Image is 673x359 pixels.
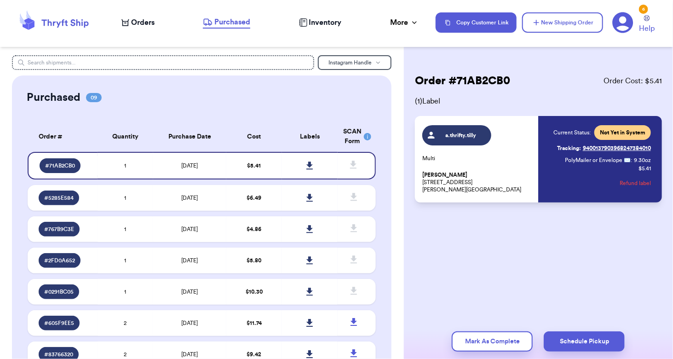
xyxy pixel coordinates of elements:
[247,320,262,326] span: $ 11.74
[544,331,625,352] button: Schedule Pickup
[181,226,198,232] span: [DATE]
[553,129,591,136] span: Current Status:
[246,289,263,295] span: $ 10.30
[620,173,651,193] button: Refund label
[639,23,655,34] span: Help
[439,132,483,139] span: a.thrifty.tilly
[247,352,261,357] span: $ 9.42
[44,257,75,264] span: # 2FD0A652
[436,12,517,33] button: Copy Customer Link
[44,288,74,295] span: # 0291BC05
[247,163,261,168] span: $ 5.41
[124,226,126,232] span: 1
[44,319,74,327] span: # 605F9EE5
[181,163,198,168] span: [DATE]
[565,157,631,163] span: PolyMailer or Envelope ✉️
[12,55,314,70] input: Search shipments...
[282,122,338,152] th: Labels
[98,122,153,152] th: Quantity
[44,194,74,202] span: # 5285E584
[328,60,372,65] span: Instagram Handle
[638,165,651,172] p: $ 5.41
[639,5,648,14] div: 6
[181,195,198,201] span: [DATE]
[124,195,126,201] span: 1
[27,90,81,105] h2: Purchased
[44,226,74,233] span: # 767B9C3E
[181,289,198,295] span: [DATE]
[299,17,342,28] a: Inventory
[422,171,533,193] p: [STREET_ADDRESS] [PERSON_NAME][GEOGRAPHIC_DATA]
[214,17,250,28] span: Purchased
[247,195,261,201] span: $ 6.49
[309,17,342,28] span: Inventory
[415,96,662,107] span: ( 1 ) Label
[86,93,102,102] span: 09
[247,226,261,232] span: $ 4.86
[343,127,365,146] div: SCAN Form
[181,320,198,326] span: [DATE]
[557,141,651,156] a: Tracking:9400137903968247384010
[318,55,391,70] button: Instagram Handle
[390,17,419,28] div: More
[131,17,155,28] span: Orders
[181,258,198,263] span: [DATE]
[124,163,126,168] span: 1
[28,122,97,152] th: Order #
[639,15,655,34] a: Help
[124,258,126,263] span: 1
[631,156,632,164] span: :
[415,74,511,88] h2: Order # 71AB2CB0
[557,145,581,152] span: Tracking:
[124,352,127,357] span: 2
[600,129,645,136] span: Not Yet in System
[121,17,155,28] a: Orders
[634,156,651,164] span: 9.30 oz
[604,75,662,87] span: Order Cost: $ 5.41
[422,155,533,162] p: Multi
[226,122,282,152] th: Cost
[452,331,533,352] button: Mark As Complete
[124,289,126,295] span: 1
[44,351,73,358] span: # 83766320
[422,172,467,179] span: [PERSON_NAME]
[247,258,261,263] span: $ 5.80
[612,12,633,33] a: 6
[203,17,250,29] a: Purchased
[181,352,198,357] span: [DATE]
[522,12,603,33] button: New Shipping Order
[124,320,127,326] span: 2
[45,162,75,169] span: # 71AB2CB0
[153,122,226,152] th: Purchase Date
